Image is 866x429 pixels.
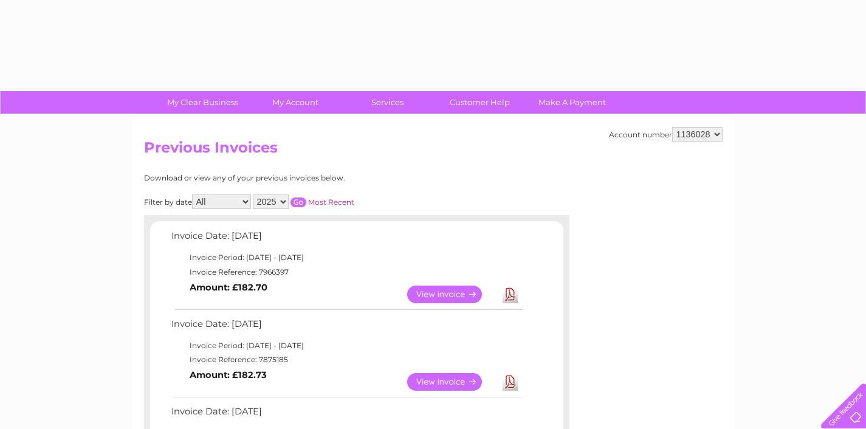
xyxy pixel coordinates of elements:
[190,282,267,293] b: Amount: £182.70
[168,228,524,250] td: Invoice Date: [DATE]
[168,403,524,426] td: Invoice Date: [DATE]
[144,194,463,209] div: Filter by date
[168,250,524,265] td: Invoice Period: [DATE] - [DATE]
[308,197,354,207] a: Most Recent
[407,286,497,303] a: View
[144,174,463,182] div: Download or view any of your previous invoices below.
[168,352,524,367] td: Invoice Reference: 7875185
[190,369,267,380] b: Amount: £182.73
[337,91,438,114] a: Services
[503,373,518,391] a: Download
[153,91,253,114] a: My Clear Business
[168,316,524,338] td: Invoice Date: [DATE]
[407,373,497,391] a: View
[245,91,345,114] a: My Account
[144,139,723,162] h2: Previous Invoices
[430,91,530,114] a: Customer Help
[168,265,524,280] td: Invoice Reference: 7966397
[503,286,518,303] a: Download
[609,127,723,142] div: Account number
[522,91,622,114] a: Make A Payment
[168,338,524,353] td: Invoice Period: [DATE] - [DATE]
